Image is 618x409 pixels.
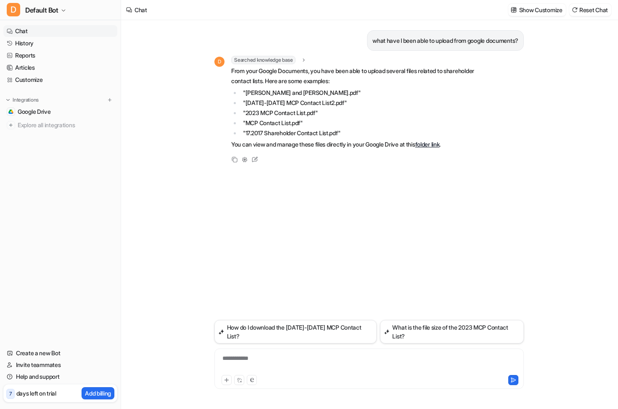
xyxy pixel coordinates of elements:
[415,141,440,148] a: folder link
[7,3,20,16] span: D
[508,4,566,16] button: Show Customize
[8,109,13,114] img: Google Drive
[82,387,114,399] button: Add billing
[569,4,611,16] button: Reset Chat
[3,50,117,61] a: Reports
[240,98,477,108] li: "[DATE]-[DATE] MCP Contact List2.pdf"
[240,108,477,118] li: "2023 MCP Contact List.pdf"
[3,37,117,49] a: History
[9,390,12,398] p: 7
[16,389,56,398] p: days left on trial
[107,97,113,103] img: menu_add.svg
[519,5,563,14] p: Show Customize
[18,118,114,132] span: Explore all integrations
[3,96,41,104] button: Integrations
[7,121,15,129] img: explore all integrations
[231,139,477,149] p: You can view and manage these files directly in your Google Drive at this .
[214,57,224,67] span: D
[3,371,117,383] a: Help and support
[231,66,477,86] p: From your Google Documents, you have been able to upload several files related to shareholder con...
[135,5,147,14] div: Chat
[3,62,117,73] a: Articles
[372,36,518,46] p: what have I been able to upload from google documents?
[3,359,117,371] a: Invite teammates
[3,347,117,359] a: Create a new Bot
[214,320,377,343] button: How do I download the [DATE]-[DATE] MCP Contact List?
[25,4,58,16] span: Default Bot
[511,7,517,13] img: customize
[3,106,117,118] a: Google DriveGoogle Drive
[3,74,117,86] a: Customize
[231,56,296,64] span: Searched knowledge base
[85,389,111,398] p: Add billing
[240,118,477,128] li: "MCP Contact List.pdf"
[3,119,117,131] a: Explore all integrations
[13,97,39,103] p: Integrations
[5,97,11,103] img: expand menu
[18,107,51,116] span: Google Drive
[240,128,477,138] li: "17.2017 Shareholder Contact List.pdf"
[240,88,477,98] li: "[PERSON_NAME] and [PERSON_NAME].pdf"
[3,25,117,37] a: Chat
[380,320,524,343] button: What is the file size of the 2023 MCP Contact List?
[572,7,578,13] img: reset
